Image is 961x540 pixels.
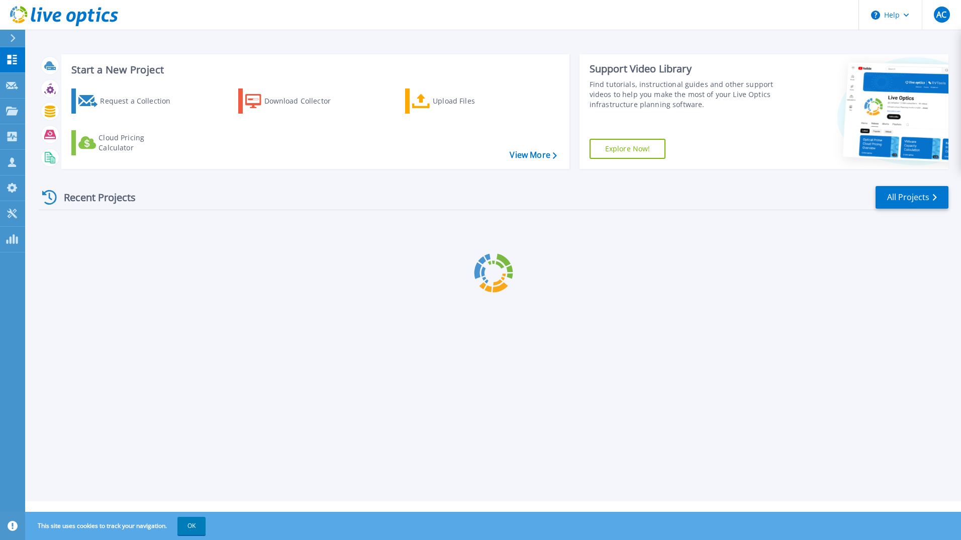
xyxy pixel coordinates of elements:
a: Download Collector [238,88,350,114]
div: Support Video Library [590,62,778,75]
span: This site uses cookies to track your navigation. [28,517,206,535]
h3: Start a New Project [71,64,556,75]
a: All Projects [876,186,948,209]
button: OK [177,517,206,535]
div: Recent Projects [39,185,149,210]
span: AC [936,11,946,19]
div: Request a Collection [100,91,180,111]
div: Upload Files [433,91,513,111]
a: Cloud Pricing Calculator [71,130,183,155]
div: Cloud Pricing Calculator [99,133,179,153]
a: Upload Files [405,88,517,114]
a: View More [510,150,556,160]
div: Download Collector [264,91,345,111]
a: Explore Now! [590,139,666,159]
a: Request a Collection [71,88,183,114]
div: Find tutorials, instructional guides and other support videos to help you make the most of your L... [590,79,778,110]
